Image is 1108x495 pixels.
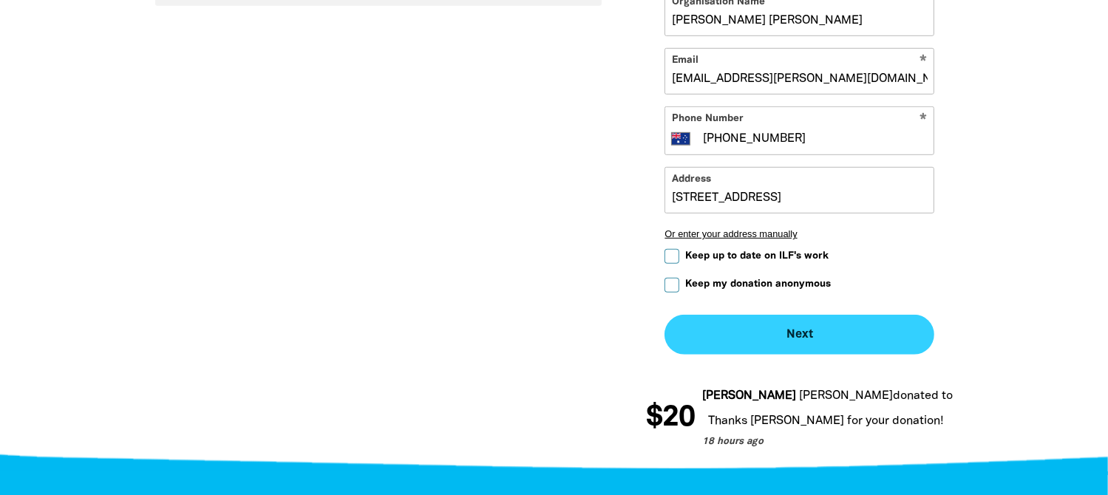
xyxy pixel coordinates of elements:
input: Keep my donation anonymous [665,278,679,293]
span: Keep my donation anonymous [685,277,831,291]
em: [PERSON_NAME] [792,391,886,401]
span: $20 [639,403,687,433]
i: Required [920,113,927,127]
div: Donation stream [646,387,953,449]
span: donated to [886,391,945,401]
input: Keep up to date on ILF's work [665,249,679,264]
button: Or enter your address manually [665,228,934,239]
em: [PERSON_NAME] [695,391,789,401]
button: Next [665,315,934,355]
span: Keep up to date on ILF's work [685,249,829,263]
